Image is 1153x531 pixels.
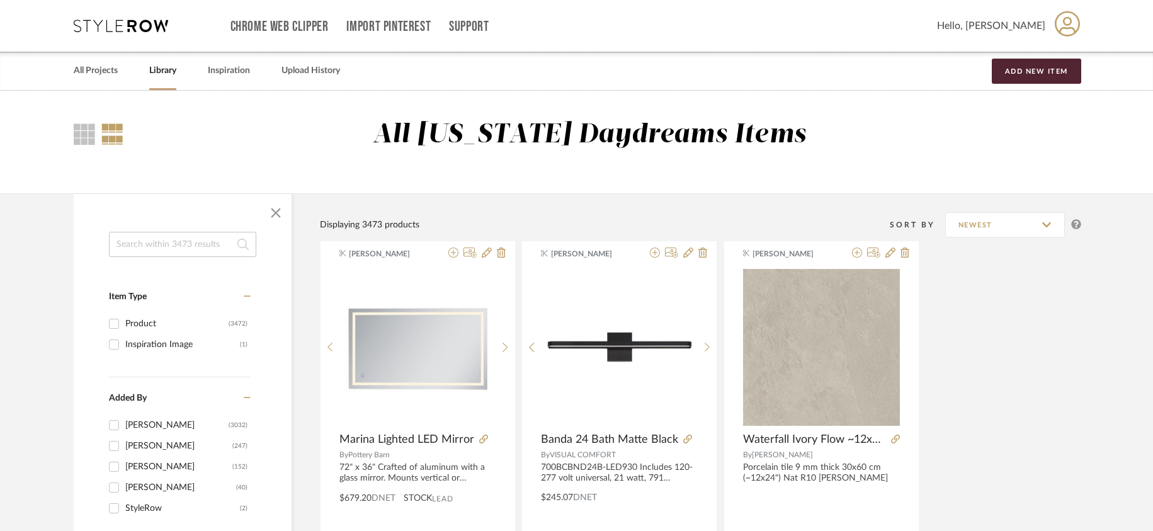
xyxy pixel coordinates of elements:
[109,292,147,301] span: Item Type
[432,494,453,503] span: Lead
[743,451,752,459] span: By
[236,477,247,498] div: (40)
[230,21,329,32] a: Chrome Web Clipper
[551,248,630,260] span: [PERSON_NAME]
[125,477,236,498] div: [PERSON_NAME]
[125,498,240,518] div: StyleRow
[743,462,900,484] div: Porcelain tile 9 mm thick 30x60 cm (~12x24") Nat R10 [PERSON_NAME]
[240,334,247,355] div: (1)
[541,433,678,447] span: Banda 24 Bath Matte Black
[373,119,806,151] div: All [US_STATE] Daydreams Items
[232,436,247,456] div: (247)
[753,248,832,260] span: [PERSON_NAME]
[240,498,247,518] div: (2)
[339,494,372,503] span: $679.20
[743,269,900,426] img: Waterfall Ivory Flow ~12x24"
[125,314,229,334] div: Product
[541,462,698,484] div: 700BCBND24B-LED930 Includes 120-277 volt universal, 21 watt, 791 delivered lumens, 3000K LED line...
[349,248,428,260] span: [PERSON_NAME]
[208,62,250,79] a: Inspiration
[992,59,1081,84] button: Add New Item
[550,451,616,459] span: VISUAL COMFORT
[229,314,247,334] div: (3472)
[339,433,474,447] span: Marina Lighted LED Mirror
[449,21,489,32] a: Support
[346,21,431,32] a: Import Pinterest
[149,62,176,79] a: Library
[229,415,247,435] div: (3032)
[752,451,813,459] span: [PERSON_NAME]
[125,415,229,435] div: [PERSON_NAME]
[339,462,496,484] div: 72" x 36" Crafted of aluminum with a glass mirror. Mounts vertical or horizontal. Brackets for mo...
[232,457,247,477] div: (152)
[542,269,698,425] img: Banda 24 Bath Matte Black
[320,218,419,232] div: Displaying 3473 products
[348,451,390,459] span: Pottery Barn
[372,494,395,503] span: DNET
[339,277,496,417] img: Marina Lighted LED Mirror
[573,493,597,502] span: DNET
[125,334,240,355] div: Inspiration Image
[125,457,232,477] div: [PERSON_NAME]
[890,219,945,231] div: Sort By
[109,394,147,403] span: Added By
[937,18,1045,33] span: Hello, [PERSON_NAME]
[125,436,232,456] div: [PERSON_NAME]
[263,200,288,226] button: Close
[74,62,118,79] a: All Projects
[743,433,886,447] span: Waterfall Ivory Flow ~12x24"
[541,451,550,459] span: By
[541,493,573,502] span: $245.07
[109,232,256,257] input: Search within 3473 results
[339,451,348,459] span: By
[281,62,340,79] a: Upload History
[404,492,432,505] span: STOCK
